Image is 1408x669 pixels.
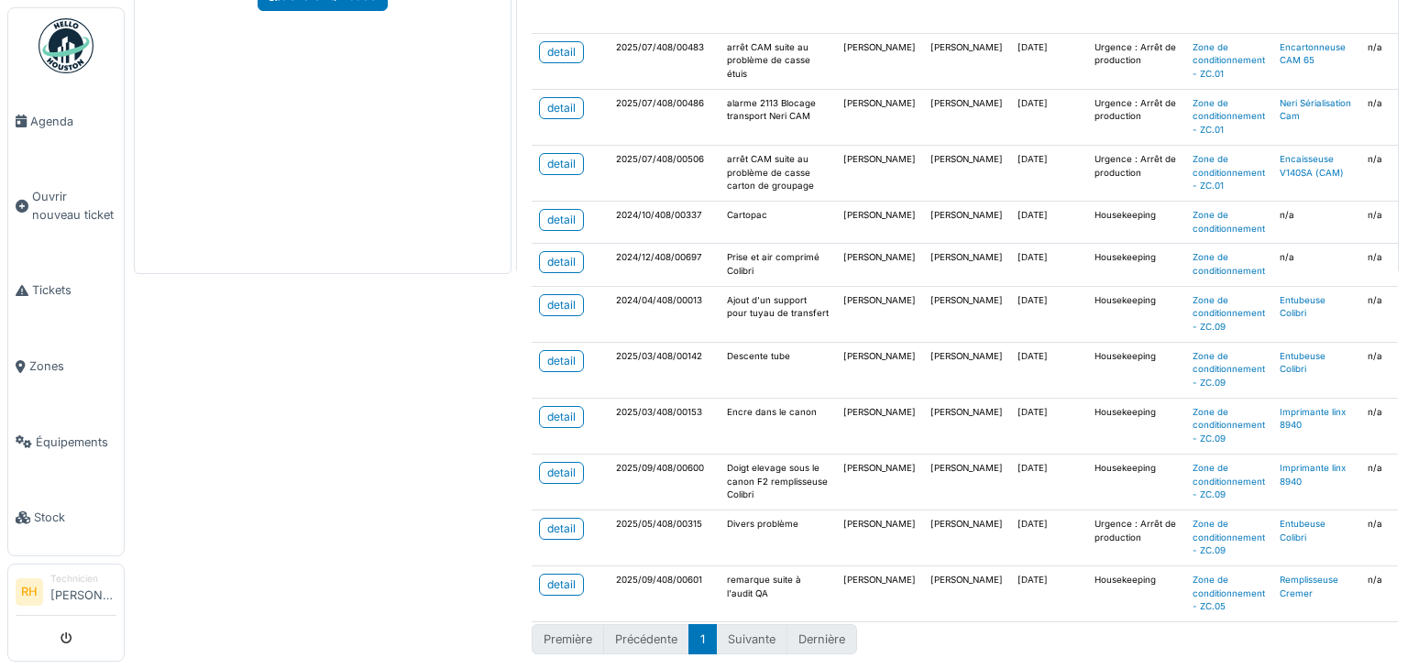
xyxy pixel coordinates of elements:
td: 2025/09/408/00600 [609,454,720,510]
div: detail [547,44,576,60]
a: Tickets [8,253,124,329]
td: Doigt elevage sous le canon F2 remplisseuse Colibri [720,454,836,510]
a: Zone de conditionnement [1193,252,1265,276]
span: Équipements [36,433,116,451]
td: [PERSON_NAME] [836,454,923,510]
td: Urgence : Arrêt de production [1087,89,1185,145]
a: Ouvrir nouveau ticket [8,159,124,253]
td: [PERSON_NAME] [836,145,923,201]
td: [PERSON_NAME] [923,244,1010,286]
a: Zone de conditionnement - ZC.05 [1193,575,1265,611]
div: detail [547,465,576,481]
td: Urgence : Arrêt de production [1087,510,1185,565]
td: [DATE] [1010,33,1087,89]
a: detail [539,350,584,372]
td: [DATE] [1010,286,1087,342]
td: arrêt CAM suite au problème de casse carton de groupage [720,145,836,201]
td: [PERSON_NAME] [923,398,1010,454]
a: detail [539,406,584,428]
td: alarme 2113 Blocage transport Neri CAM [720,89,836,145]
a: detail [539,518,584,540]
div: detail [547,100,576,116]
td: Ajout d'un support pour tuyau de transfert [720,286,836,342]
div: detail [547,212,576,228]
td: 2025/03/408/00142 [609,342,720,398]
a: detail [539,462,584,484]
nav: pagination [532,624,857,654]
td: [PERSON_NAME] [923,286,1010,342]
div: detail [547,576,576,593]
a: Zone de conditionnement - ZC.09 [1193,463,1265,499]
td: Housekeeping [1087,342,1185,398]
a: Zone de conditionnement - ZC.09 [1193,519,1265,555]
td: 2025/07/408/00486 [609,89,720,145]
td: arrêt CAM suite au problème de casse étuis [720,33,836,89]
td: [DATE] [1010,201,1087,243]
td: n/a [1272,201,1360,243]
span: Tickets [32,281,116,299]
td: [PERSON_NAME] [836,398,923,454]
a: Zone de conditionnement - ZC.01 [1193,42,1265,79]
td: [PERSON_NAME] [836,565,923,621]
a: Zone de conditionnement - ZC.09 [1193,407,1265,444]
a: Zone de conditionnement [1193,210,1265,234]
td: [PERSON_NAME] [923,342,1010,398]
span: Stock [34,509,116,526]
td: 2025/05/408/00315 [609,510,720,565]
td: [PERSON_NAME] [836,342,923,398]
td: [DATE] [1010,342,1087,398]
td: [PERSON_NAME] [836,244,923,286]
td: [PERSON_NAME] [836,33,923,89]
td: Housekeeping [1087,244,1185,286]
td: 2025/09/408/00601 [609,565,720,621]
td: [DATE] [1010,145,1087,201]
td: 2024/04/408/00013 [609,286,720,342]
a: Stock [8,480,124,556]
td: Divers problème [720,510,836,565]
td: [PERSON_NAME] [836,201,923,243]
a: Zone de conditionnement - ZC.01 [1193,154,1265,191]
span: Agenda [30,113,116,130]
td: [PERSON_NAME] [836,286,923,342]
a: detail [539,574,584,596]
td: [DATE] [1010,454,1087,510]
td: Urgence : Arrêt de production [1087,145,1185,201]
td: Prise et air comprimé Colibri [720,244,836,286]
a: Entubeuse Colibri [1280,295,1325,319]
td: Cartopac [720,201,836,243]
a: Zone de conditionnement - ZC.01 [1193,98,1265,135]
a: Remplisseuse Cremer [1280,575,1338,598]
td: Housekeeping [1087,454,1185,510]
a: Imprimante linx 8940 [1280,463,1346,487]
a: RH Technicien[PERSON_NAME] [16,572,116,616]
a: Neri Sérialisation Cam [1280,98,1351,122]
td: [PERSON_NAME] [923,201,1010,243]
td: [DATE] [1010,565,1087,621]
a: detail [539,251,584,273]
a: Équipements [8,404,124,480]
span: Ouvrir nouveau ticket [32,188,116,223]
td: Encre dans le canon [720,398,836,454]
td: Housekeeping [1087,565,1185,621]
a: detail [539,97,584,119]
td: [PERSON_NAME] [923,510,1010,565]
td: [PERSON_NAME] [923,454,1010,510]
a: Encartonneuse CAM 65 [1280,42,1346,66]
td: 2024/10/408/00337 [609,201,720,243]
td: 2025/07/408/00483 [609,33,720,89]
a: Imprimante linx 8940 [1280,407,1346,431]
a: Zone de conditionnement - ZC.09 [1193,351,1265,388]
li: RH [16,578,43,606]
td: Housekeeping [1087,201,1185,243]
a: detail [539,41,584,63]
td: 2024/12/408/00697 [609,244,720,286]
img: Badge_color-CXgf-gQk.svg [38,18,93,73]
td: [DATE] [1010,244,1087,286]
td: Housekeeping [1087,398,1185,454]
button: 1 [688,624,717,654]
td: 2025/07/408/00506 [609,145,720,201]
a: detail [539,209,584,231]
td: [PERSON_NAME] [923,89,1010,145]
div: detail [547,156,576,172]
a: Encaisseuse V140SA (CAM) [1280,154,1344,178]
